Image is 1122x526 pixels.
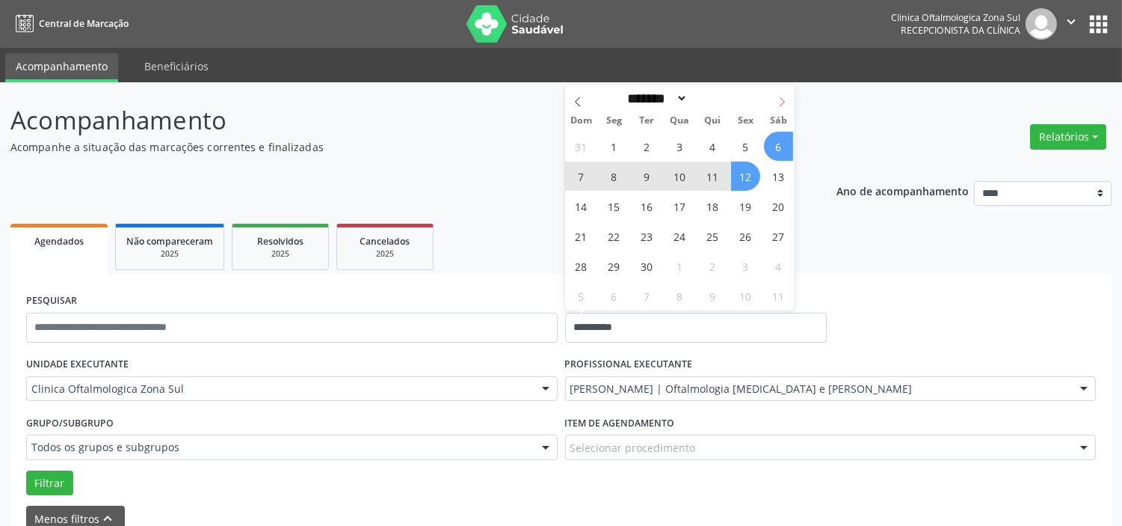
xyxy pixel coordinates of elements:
[134,53,219,79] a: Beneficiários
[10,102,781,139] p: Acompanhamento
[762,116,795,126] span: Sáb
[1026,8,1057,40] img: img
[764,162,793,191] span: Setembro 13, 2025
[698,192,727,221] span: Setembro 18, 2025
[26,290,77,313] label: PESQUISAR
[698,132,727,161] span: Setembro 4, 2025
[665,132,694,161] span: Setembro 3, 2025
[567,251,596,281] span: Setembro 28, 2025
[632,281,662,311] span: Outubro 7, 2025
[39,17,129,30] span: Central de Marcação
[31,382,527,397] span: Clinica Oftalmologica Zona Sul
[901,24,1020,37] span: Recepcionista da clínica
[632,251,662,281] span: Setembro 30, 2025
[731,192,760,221] span: Setembro 19, 2025
[764,281,793,311] span: Outubro 11, 2025
[1063,13,1079,30] i: 
[665,192,694,221] span: Setembro 17, 2025
[567,132,596,161] span: Agosto 31, 2025
[631,116,664,126] span: Ter
[567,221,596,251] span: Setembro 21, 2025
[665,281,694,311] span: Outubro 8, 2025
[348,248,422,260] div: 2025
[729,116,762,126] span: Sex
[567,281,596,311] span: Outubro 5, 2025
[664,116,697,126] span: Qua
[1085,11,1112,37] button: apps
[257,235,303,248] span: Resolvidos
[891,11,1020,24] div: Clinica Oftalmologica Zona Sul
[623,91,688,106] select: Month
[26,412,114,435] label: Grupo/Subgrupo
[599,132,629,161] span: Setembro 1, 2025
[698,162,727,191] span: Setembro 11, 2025
[665,162,694,191] span: Setembro 10, 2025
[570,440,696,456] span: Selecionar procedimento
[360,235,410,248] span: Cancelados
[567,192,596,221] span: Setembro 14, 2025
[567,162,596,191] span: Setembro 7, 2025
[764,221,793,251] span: Setembro 27, 2025
[598,116,631,126] span: Seg
[632,192,662,221] span: Setembro 16, 2025
[665,221,694,251] span: Setembro 24, 2025
[599,251,629,281] span: Setembro 29, 2025
[665,251,694,281] span: Outubro 1, 2025
[764,192,793,221] span: Setembro 20, 2025
[688,91,737,106] input: Year
[5,53,118,82] a: Acompanhamento
[632,221,662,251] span: Setembro 23, 2025
[696,116,729,126] span: Qui
[599,221,629,251] span: Setembro 22, 2025
[836,181,969,200] p: Ano de acompanhamento
[26,353,129,376] label: UNIDADE EXECUTANTE
[1057,8,1085,40] button: 
[565,116,598,126] span: Dom
[565,412,675,435] label: Item de agendamento
[126,235,213,248] span: Não compareceram
[243,248,318,260] div: 2025
[764,132,793,161] span: Setembro 6, 2025
[126,248,213,260] div: 2025
[632,132,662,161] span: Setembro 2, 2025
[731,281,760,311] span: Outubro 10, 2025
[599,192,629,221] span: Setembro 15, 2025
[764,251,793,281] span: Outubro 4, 2025
[731,132,760,161] span: Setembro 5, 2025
[731,162,760,191] span: Setembro 12, 2025
[34,235,84,248] span: Agendados
[565,353,693,376] label: PROFISSIONAL EXECUTANTE
[10,11,129,36] a: Central de Marcação
[731,251,760,281] span: Outubro 3, 2025
[731,221,760,251] span: Setembro 26, 2025
[599,162,629,191] span: Setembro 8, 2025
[698,281,727,311] span: Outubro 9, 2025
[31,440,527,455] span: Todos os grupos e subgrupos
[599,281,629,311] span: Outubro 6, 2025
[632,162,662,191] span: Setembro 9, 2025
[570,382,1066,397] span: [PERSON_NAME] | Oftalmologia [MEDICAL_DATA] e [PERSON_NAME]
[1030,124,1106,150] button: Relatórios
[10,139,781,155] p: Acompanhe a situação das marcações correntes e finalizadas
[26,471,73,496] button: Filtrar
[698,221,727,251] span: Setembro 25, 2025
[698,251,727,281] span: Outubro 2, 2025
